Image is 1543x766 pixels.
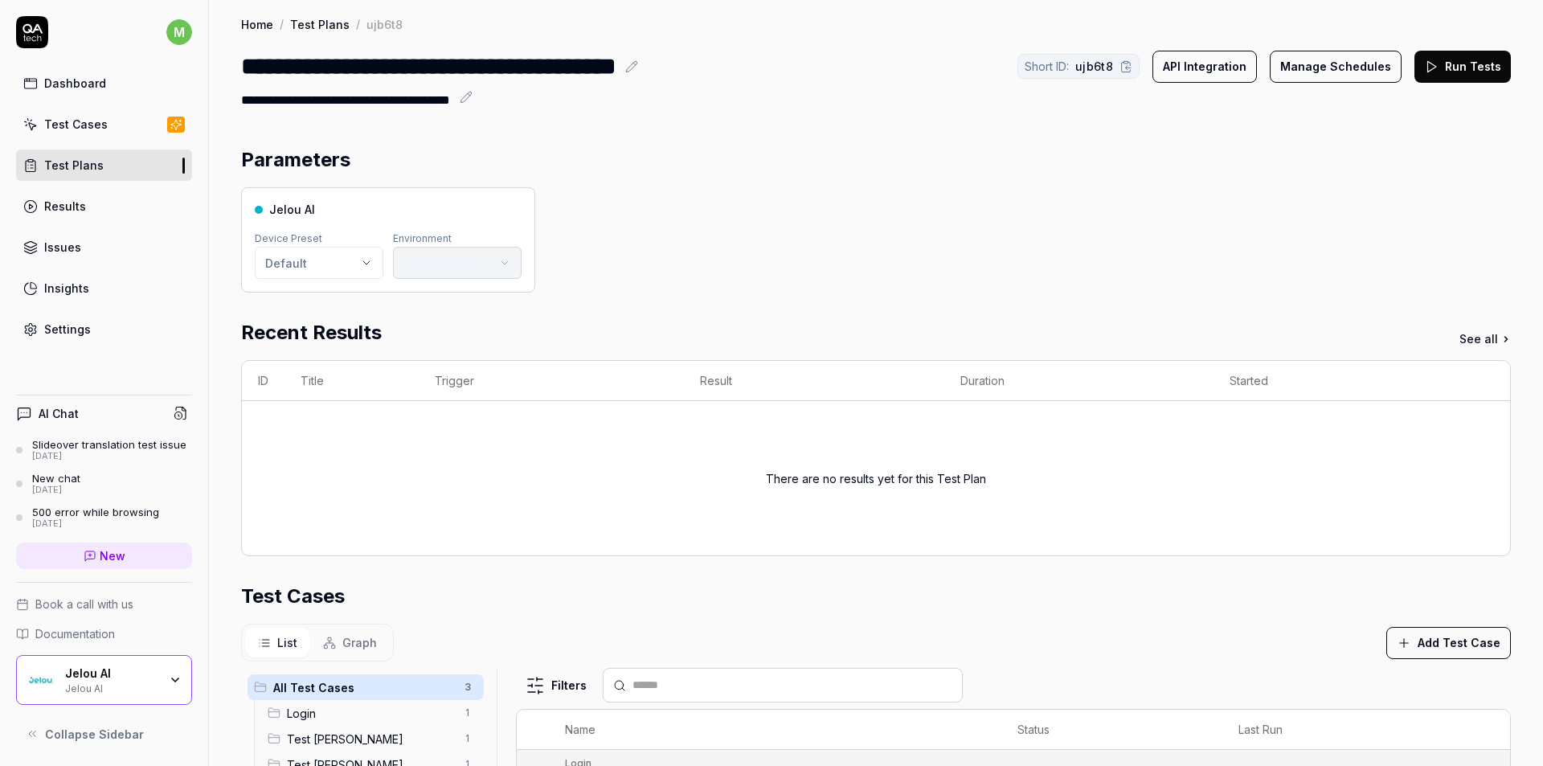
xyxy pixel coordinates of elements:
[1152,51,1257,83] button: API Integration
[166,19,192,45] span: m
[287,705,455,722] span: Login
[242,361,284,401] th: ID
[16,718,192,750] button: Collapse Sidebar
[16,231,192,263] a: Issues
[32,472,80,485] div: New chat
[265,255,307,272] div: Default
[310,628,390,657] button: Graph
[16,472,192,496] a: New chat[DATE]
[39,405,79,422] h4: AI Chat
[16,190,192,222] a: Results
[284,361,419,401] th: Title
[44,321,91,338] div: Settings
[16,68,192,99] a: Dashboard
[65,681,158,694] div: Jelou AI
[277,634,297,651] span: List
[65,666,158,681] div: Jelou AI
[419,361,684,401] th: Trigger
[44,157,104,174] div: Test Plans
[32,506,159,518] div: 500 error while browsing
[241,16,273,32] a: Home
[32,451,186,462] div: [DATE]
[16,625,192,642] a: Documentation
[1214,361,1478,401] th: Started
[516,670,596,702] button: Filters
[255,247,383,279] button: Default
[44,239,81,256] div: Issues
[458,678,477,697] span: 3
[16,109,192,140] a: Test Cases
[684,361,944,401] th: Result
[44,198,86,215] div: Results
[44,116,108,133] div: Test Cases
[16,313,192,345] a: Settings
[16,438,192,462] a: Slideover translation test issue[DATE]
[16,272,192,304] a: Insights
[269,201,315,218] span: Jelou AI
[245,628,310,657] button: List
[458,703,477,723] span: 1
[1459,330,1511,347] a: See all
[458,729,477,748] span: 1
[16,543,192,569] a: New
[342,634,377,651] span: Graph
[393,232,452,244] label: Environment
[944,361,1213,401] th: Duration
[1025,58,1069,75] span: Short ID:
[45,726,144,743] span: Collapse Sidebar
[290,16,350,32] a: Test Plans
[241,582,345,611] h2: Test Cases
[366,16,403,32] div: ujb6t8
[35,596,133,612] span: Book a call with us
[287,731,455,748] span: Test Andres
[1001,710,1222,750] th: Status
[1222,710,1390,750] th: Last Run
[549,710,1002,750] th: Name
[16,596,192,612] a: Book a call with us
[261,700,484,726] div: Drag to reorderLogin1
[16,150,192,181] a: Test Plans
[1270,51,1402,83] button: Manage Schedules
[44,75,106,92] div: Dashboard
[32,518,159,530] div: [DATE]
[356,16,360,32] div: /
[100,547,125,564] span: New
[27,666,55,694] img: Jelou AI Logo
[766,420,986,536] div: There are no results yet for this Test Plan
[16,655,192,705] button: Jelou AI LogoJelou AIJelou AI
[1414,51,1511,83] button: Run Tests
[261,726,484,752] div: Drag to reorderTest [PERSON_NAME]1
[32,438,186,451] div: Slideover translation test issue
[241,318,382,347] h2: Recent Results
[44,280,89,297] div: Insights
[32,485,80,496] div: [DATE]
[166,16,192,48] button: m
[35,625,115,642] span: Documentation
[16,506,192,530] a: 500 error while browsing[DATE]
[1386,627,1511,659] button: Add Test Case
[241,145,350,174] h2: Parameters
[1075,58,1113,75] span: ujb6t8
[255,232,322,244] label: Device Preset
[280,16,284,32] div: /
[273,679,455,696] span: All Test Cases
